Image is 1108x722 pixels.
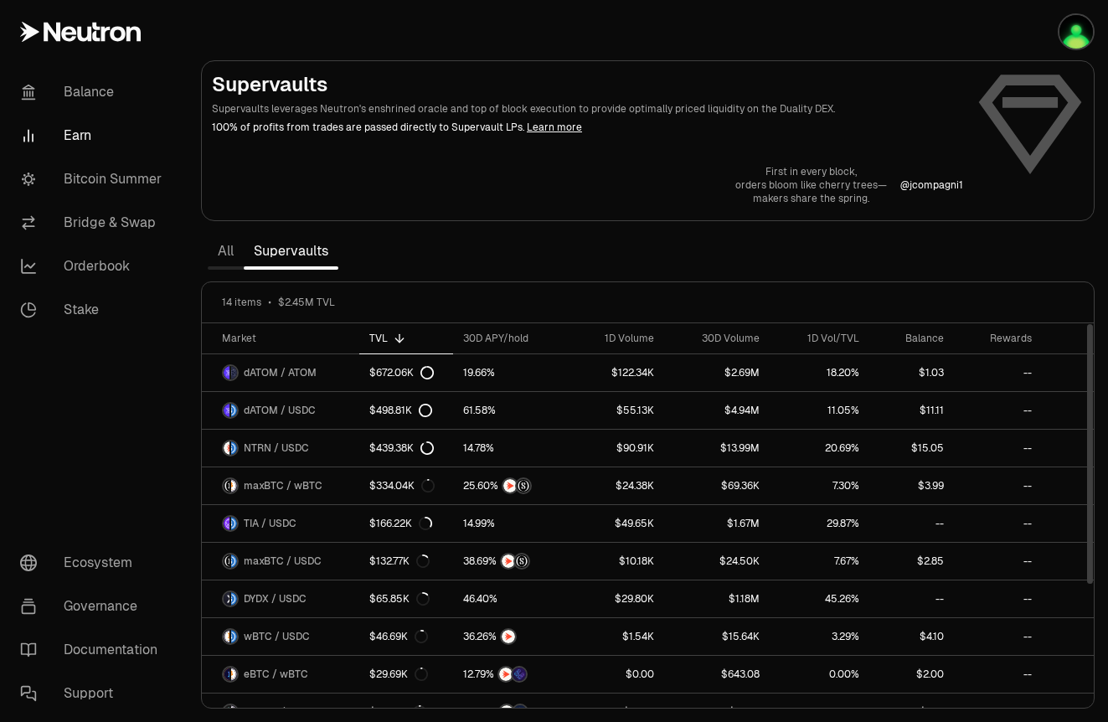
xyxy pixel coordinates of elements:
[369,517,432,530] div: $166.22K
[463,628,557,645] button: NTRN
[244,517,296,530] span: TIA / USDC
[224,404,229,417] img: dATOM Logo
[359,580,453,617] a: $65.85K
[369,479,435,493] div: $334.04K
[369,630,428,643] div: $46.69K
[664,430,770,467] a: $13.99M
[224,668,229,681] img: eBTC Logo
[869,580,954,617] a: --
[869,618,954,655] a: $4.10
[664,505,770,542] a: $1.67M
[463,553,557,570] button: NTRNStructured Points
[954,354,1043,391] a: --
[735,192,887,205] p: makers share the spring.
[567,505,663,542] a: $49.65K
[359,618,453,655] a: $46.69K
[869,656,954,693] a: $2.00
[513,668,526,681] img: EtherFi Points
[369,332,443,345] div: TVL
[202,430,359,467] a: NTRN LogoUSDC LogoNTRN / USDC
[244,366,317,379] span: dATOM / ATOM
[780,332,859,345] div: 1D Vol/TVL
[735,165,887,205] a: First in every block,orders bloom like cherry trees—makers share the spring.
[369,705,426,719] div: $27.07K
[208,235,244,268] a: All
[369,366,434,379] div: $672.06K
[224,479,229,493] img: maxBTC Logo
[513,705,527,719] img: Bedrock Diamonds
[770,392,869,429] a: 11.05%
[463,704,557,720] button: NTRNBedrock Diamonds
[869,392,954,429] a: $11.11
[527,121,582,134] a: Learn more
[954,656,1043,693] a: --
[770,580,869,617] a: 45.26%
[359,656,453,693] a: $29.69K
[231,705,237,719] img: wBTC Logo
[770,543,869,580] a: 7.67%
[202,392,359,429] a: dATOM LogoUSDC LogodATOM / USDC
[7,541,181,585] a: Ecosystem
[869,430,954,467] a: $15.05
[202,354,359,391] a: dATOM LogoATOM LogodATOM / ATOM
[231,366,237,379] img: ATOM Logo
[954,543,1043,580] a: --
[954,467,1043,504] a: --
[515,554,528,568] img: Structured Points
[231,630,237,643] img: USDC Logo
[879,332,944,345] div: Balance
[664,543,770,580] a: $24.50K
[503,479,517,493] img: NTRN
[463,332,557,345] div: 30D APY/hold
[577,332,653,345] div: 1D Volume
[359,467,453,504] a: $334.04K
[7,201,181,245] a: Bridge & Swap
[7,157,181,201] a: Bitcoin Summer
[224,705,229,719] img: uniBTC Logo
[954,392,1043,429] a: --
[212,120,963,135] p: 100% of profits from trades are passed directly to Supervault LPs.
[212,101,963,116] p: Supervaults leverages Neutron's enshrined oracle and top of block execution to provide optimally ...
[869,354,954,391] a: $1.03
[567,618,663,655] a: $1.54K
[502,554,515,568] img: NTRN
[224,366,229,379] img: dATOM Logo
[231,554,237,568] img: USDC Logo
[1059,15,1093,49] img: meow
[7,288,181,332] a: Stake
[7,114,181,157] a: Earn
[770,467,869,504] a: 7.30%
[244,404,316,417] span: dATOM / USDC
[770,618,869,655] a: 3.29%
[735,165,887,178] p: First in every block,
[202,505,359,542] a: TIA LogoUSDC LogoTIA / USDC
[231,517,237,530] img: USDC Logo
[7,245,181,288] a: Orderbook
[954,505,1043,542] a: --
[244,705,317,719] span: uniBTC / wBTC
[900,178,963,192] p: @ jcompagni1
[212,71,963,98] h2: Supervaults
[359,543,453,580] a: $132.77K
[453,656,567,693] a: NTRNEtherFi Points
[567,656,663,693] a: $0.00
[567,543,663,580] a: $10.18K
[244,668,308,681] span: eBTC / wBTC
[7,70,181,114] a: Balance
[231,404,237,417] img: USDC Logo
[567,392,663,429] a: $55.13K
[453,618,567,655] a: NTRN
[517,479,530,493] img: Structured Points
[770,656,869,693] a: 0.00%
[735,178,887,192] p: orders bloom like cherry trees—
[369,404,432,417] div: $498.81K
[369,554,430,568] div: $132.77K
[664,467,770,504] a: $69.36K
[664,392,770,429] a: $4.94M
[224,592,229,606] img: DYDX Logo
[244,554,322,568] span: maxBTC / USDC
[664,618,770,655] a: $15.64K
[244,441,309,455] span: NTRN / USDC
[770,430,869,467] a: 20.69%
[244,235,338,268] a: Supervaults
